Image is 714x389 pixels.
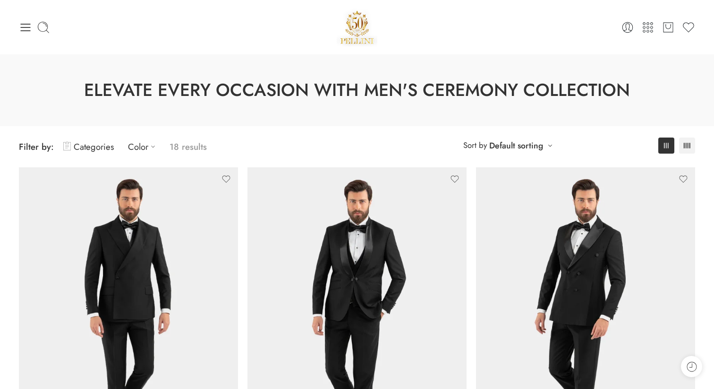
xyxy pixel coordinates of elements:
h1: Elevate Every Occasion with Men's Ceremony Collection [24,78,690,103]
img: Pellini [337,7,377,47]
p: 18 results [170,136,207,158]
a: Pellini - [337,7,377,47]
span: Filter by: [19,140,54,153]
a: Color [128,136,160,158]
a: Login / Register [621,21,634,34]
a: Cart [662,21,675,34]
span: Sort by [463,138,487,153]
a: Wishlist [682,21,695,34]
a: Categories [63,136,114,158]
a: Default sorting [489,139,543,152]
